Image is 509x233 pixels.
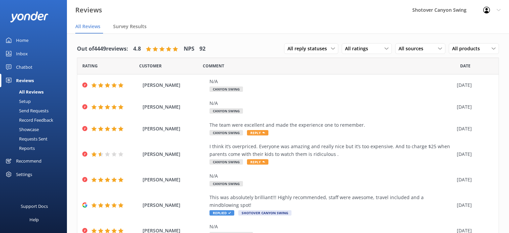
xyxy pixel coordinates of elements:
[238,210,291,216] span: Shotover Canyon Swing
[209,194,453,209] div: This was absolutely brilliant!!! Highly recommended, staff were awesome, travel included and a mi...
[4,97,31,106] div: Setup
[209,159,243,165] span: Canyon Swing
[4,106,67,115] a: Send Requests
[16,74,34,87] div: Reviews
[21,199,48,213] div: Support Docs
[209,78,453,85] div: N/A
[457,81,490,89] div: [DATE]
[247,159,268,165] span: Reply
[457,103,490,111] div: [DATE]
[143,176,206,183] span: [PERSON_NAME]
[457,176,490,183] div: [DATE]
[457,201,490,209] div: [DATE]
[4,106,49,115] div: Send Requests
[10,11,49,22] img: yonder-white-logo.png
[29,213,39,226] div: Help
[143,201,206,209] span: [PERSON_NAME]
[345,45,372,52] span: All ratings
[203,63,224,69] span: Question
[209,108,243,114] span: Canyon Swing
[4,87,44,97] div: All Reviews
[209,143,453,158] div: I think it’s overpriced. Everyone was amazing and really nice but it’s too expensive. And to char...
[143,151,206,158] span: [PERSON_NAME]
[457,151,490,158] div: [DATE]
[209,130,243,135] span: Canyon Swing
[139,63,162,69] span: Date
[16,60,32,74] div: Chatbot
[247,130,268,135] span: Reply
[82,63,98,69] span: Date
[209,100,453,107] div: N/A
[460,63,471,69] span: Date
[4,115,67,125] a: Record Feedback
[143,103,206,111] span: [PERSON_NAME]
[16,34,28,47] div: Home
[209,86,243,92] span: Canyon Swing
[113,23,147,30] span: Survey Results
[77,45,128,53] h4: Out of 4449 reviews:
[184,45,194,53] h4: NPS
[4,125,39,134] div: Showcase
[209,181,243,186] span: Canyon Swing
[209,210,234,216] span: Replied
[16,47,28,60] div: Inbox
[4,134,48,143] div: Requests Sent
[4,143,67,153] a: Reports
[133,45,141,53] h4: 4.8
[4,125,67,134] a: Showcase
[4,87,67,97] a: All Reviews
[4,97,67,106] a: Setup
[399,45,427,52] span: All sources
[16,168,32,181] div: Settings
[16,154,41,168] div: Recommend
[75,5,102,15] h3: Reviews
[209,121,453,129] div: The team were excellent and made the experience one to remember.
[209,172,453,180] div: N/A
[143,81,206,89] span: [PERSON_NAME]
[452,45,484,52] span: All products
[209,223,453,230] div: N/A
[75,23,100,30] span: All Reviews
[143,125,206,132] span: [PERSON_NAME]
[4,143,35,153] div: Reports
[199,45,205,53] h4: 92
[4,115,53,125] div: Record Feedback
[457,125,490,132] div: [DATE]
[287,45,331,52] span: All reply statuses
[4,134,67,143] a: Requests Sent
